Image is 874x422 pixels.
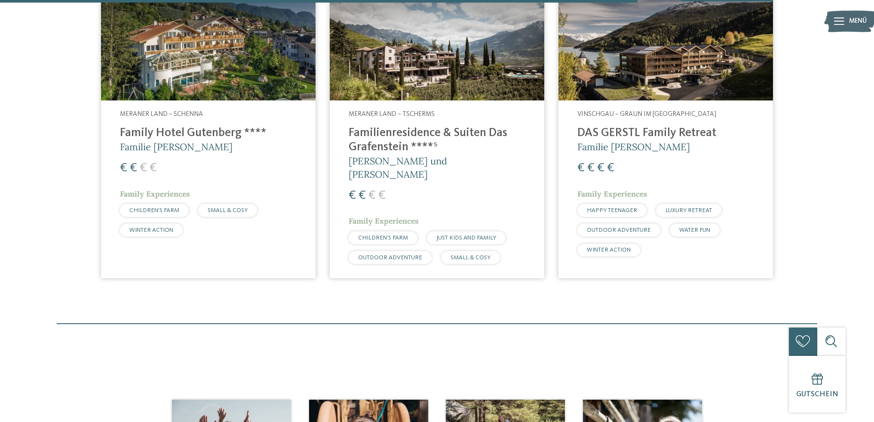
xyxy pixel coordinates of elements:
[587,227,651,233] span: OUTDOOR ADVENTURE
[679,227,710,233] span: WATER FUN
[349,155,447,180] span: [PERSON_NAME] und [PERSON_NAME]
[349,111,435,118] span: Meraner Land – Tscherms
[358,235,408,241] span: CHILDREN’S FARM
[120,111,203,118] span: Meraner Land – Schenna
[358,255,422,261] span: OUTDOOR ADVENTURE
[120,126,297,140] h4: Family Hotel Gutenberg ****
[368,189,376,202] span: €
[120,189,190,199] span: Family Experiences
[577,162,585,174] span: €
[378,189,386,202] span: €
[349,126,525,155] h4: Familienresidence & Suiten Das Grafenstein ****ˢ
[587,207,637,213] span: HAPPY TEENAGER
[796,391,838,398] span: Gutschein
[120,162,127,174] span: €
[129,227,173,233] span: WINTER ACTION
[587,247,631,253] span: WINTER ACTION
[140,162,147,174] span: €
[129,207,179,213] span: CHILDREN’S FARM
[349,216,419,226] span: Family Experiences
[577,126,754,140] h4: DAS GERSTL Family Retreat
[130,162,137,174] span: €
[607,162,614,174] span: €
[359,189,366,202] span: €
[587,162,595,174] span: €
[349,189,356,202] span: €
[577,111,716,118] span: Vinschgau – Graun im [GEOGRAPHIC_DATA]
[436,235,496,241] span: JUST KIDS AND FAMILY
[789,356,846,413] a: Gutschein
[208,207,248,213] span: SMALL & COSY
[120,141,233,153] span: Familie [PERSON_NAME]
[150,162,157,174] span: €
[597,162,604,174] span: €
[577,189,647,199] span: Family Experiences
[577,141,690,153] span: Familie [PERSON_NAME]
[665,207,712,213] span: LUXURY RETREAT
[451,255,491,261] span: SMALL & COSY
